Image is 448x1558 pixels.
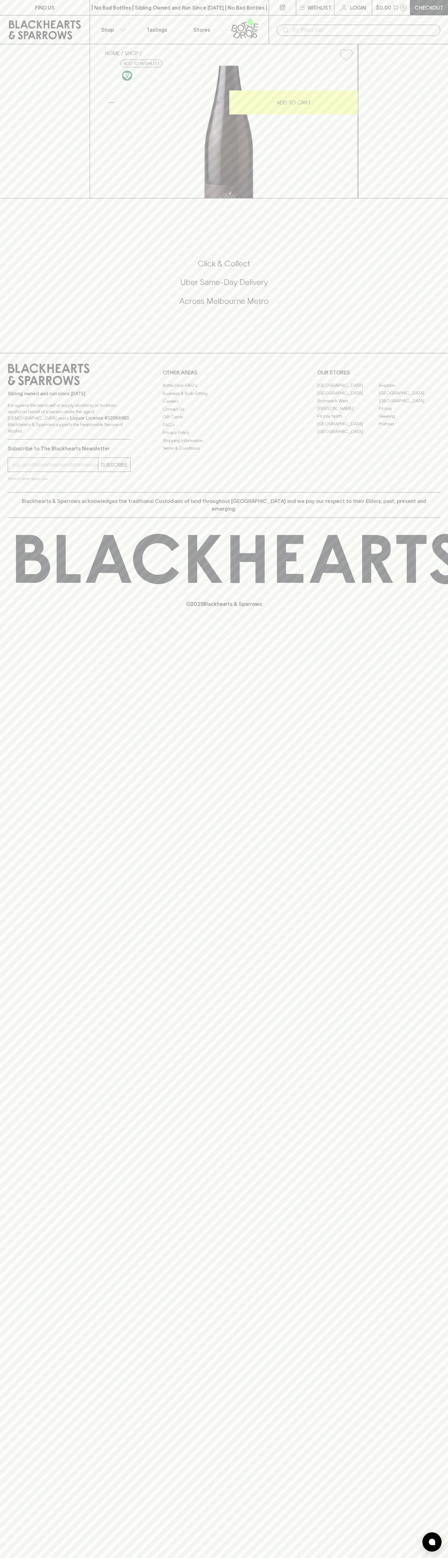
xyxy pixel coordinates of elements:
input: e.g. jane@blackheartsandsparrows.com.au [13,460,98,470]
h5: Uber Same-Day Delivery [8,277,440,288]
a: HOME [105,50,120,56]
p: OUR STORES [317,369,440,376]
button: ADD TO CART [229,90,358,114]
button: SUBSCRIBE [98,458,130,472]
strong: Liquor License #32064953 [70,415,129,421]
a: Braddon [379,381,440,389]
p: 0 [402,6,404,9]
a: Privacy Policy [163,429,286,437]
p: Subscribe to The Blackhearts Newsletter [8,445,131,452]
a: [GEOGRAPHIC_DATA] [317,428,379,435]
a: Geelong [379,412,440,420]
a: SHOP [125,50,138,56]
input: Try "Pinot noir" [292,25,435,35]
h5: Across Melbourne Metro [8,296,440,306]
img: bubble-icon [429,1539,435,1545]
h5: Click & Collect [8,258,440,269]
a: [GEOGRAPHIC_DATA] [317,381,379,389]
p: SUBSCRIBE [101,461,128,469]
p: Tastings [147,26,167,34]
a: Stores [179,15,224,44]
button: Add to wishlist [338,47,355,63]
a: [GEOGRAPHIC_DATA] [379,397,440,405]
p: Shop [101,26,114,34]
p: $0.00 [376,4,391,12]
p: Blackhearts & Sparrows acknowledges the traditional Custodians of land throughout [GEOGRAPHIC_DAT... [12,497,436,513]
a: Terms & Conditions [163,445,286,452]
a: [GEOGRAPHIC_DATA] [317,389,379,397]
div: Call to action block [8,233,440,340]
a: Careers [163,398,286,405]
a: Fitzroy [379,405,440,412]
a: Gift Cards [163,413,286,421]
a: Bottle Drop FAQ's [163,382,286,389]
p: FIND US [35,4,55,12]
a: [GEOGRAPHIC_DATA] [379,389,440,397]
button: Add to wishlist [120,60,162,67]
a: Prahran [379,420,440,428]
p: OTHER AREAS [163,369,286,376]
a: Made without the use of any animal products. [120,69,134,82]
a: Shipping Information [163,437,286,444]
p: It is against the law to sell or supply alcohol to, or to obtain alcohol on behalf of a person un... [8,402,131,434]
p: We will never spam you [8,475,131,482]
button: Shop [90,15,135,44]
p: Wishlist [307,4,332,12]
a: [PERSON_NAME] [317,405,379,412]
a: Contact Us [163,405,286,413]
img: 38566.png [100,66,358,198]
a: Tastings [134,15,179,44]
a: Fitzroy North [317,412,379,420]
p: Login [350,4,366,12]
a: FAQ's [163,421,286,429]
p: ADD TO CART [277,99,311,106]
p: Stores [193,26,210,34]
a: Brunswick West [317,397,379,405]
p: Checkout [415,4,444,12]
p: Sibling owned and run since [DATE] [8,390,131,397]
a: [GEOGRAPHIC_DATA] [317,420,379,428]
img: Vegan [122,71,132,81]
a: Business & Bulk Gifting [163,389,286,397]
